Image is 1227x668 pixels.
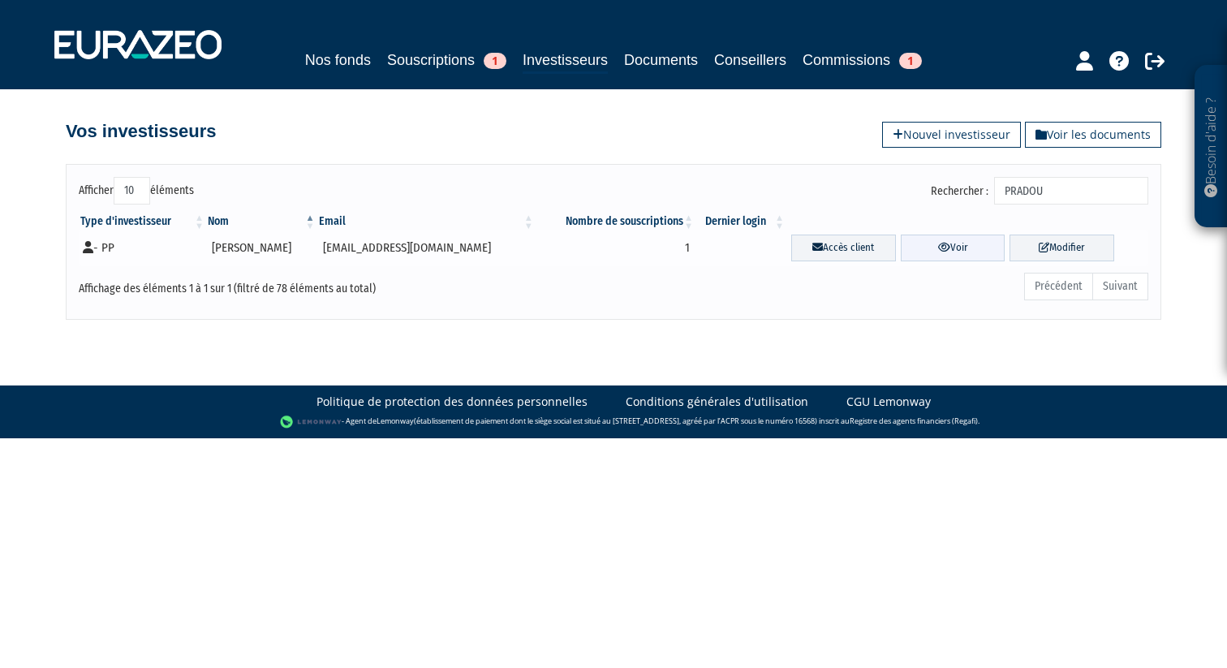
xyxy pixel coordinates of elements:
a: Souscriptions1 [387,49,506,71]
span: 1 [899,53,922,69]
a: Voir [901,235,1005,261]
th: &nbsp; [786,213,1148,230]
img: logo-lemonway.png [280,414,342,430]
th: Dernier login : activer pour trier la colonne par ordre croissant [695,213,786,230]
img: 1732889491-logotype_eurazeo_blanc_rvb.png [54,30,222,59]
td: - PP [79,230,206,266]
div: - Agent de (établissement de paiement dont le siège social est situé au [STREET_ADDRESS], agréé p... [16,414,1211,430]
label: Afficher éléments [79,177,194,205]
a: Registre des agents financiers (Regafi) [850,416,978,426]
th: Nom : activer pour trier la colonne par ordre d&eacute;croissant [206,213,316,230]
a: Nos fonds [305,49,371,71]
th: Type d'investisseur : activer pour trier la colonne par ordre croissant [79,213,206,230]
a: Lemonway [377,416,414,426]
a: Conditions générales d'utilisation [626,394,808,410]
td: [PERSON_NAME] [206,230,316,266]
select: Afficheréléments [114,177,150,205]
th: Email : activer pour trier la colonne par ordre croissant [317,213,536,230]
h4: Vos investisseurs [66,122,216,141]
th: Nombre de souscriptions : activer pour trier la colonne par ordre croissant [536,213,695,230]
a: CGU Lemonway [846,394,931,410]
a: Politique de protection des données personnelles [316,394,588,410]
a: Investisseurs [523,49,608,74]
span: 1 [484,53,506,69]
a: Voir les documents [1025,122,1161,148]
a: Accès client [791,235,896,261]
td: [EMAIL_ADDRESS][DOMAIN_NAME] [317,230,536,266]
label: Rechercher : [931,177,1148,205]
a: Commissions1 [803,49,922,71]
td: 1 [536,230,695,266]
a: Documents [624,49,698,71]
input: Rechercher : [994,177,1148,205]
p: Besoin d'aide ? [1202,74,1221,220]
div: Affichage des éléments 1 à 1 sur 1 (filtré de 78 éléments au total) [79,271,510,297]
a: Conseillers [714,49,786,71]
a: Nouvel investisseur [882,122,1021,148]
a: Modifier [1010,235,1114,261]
